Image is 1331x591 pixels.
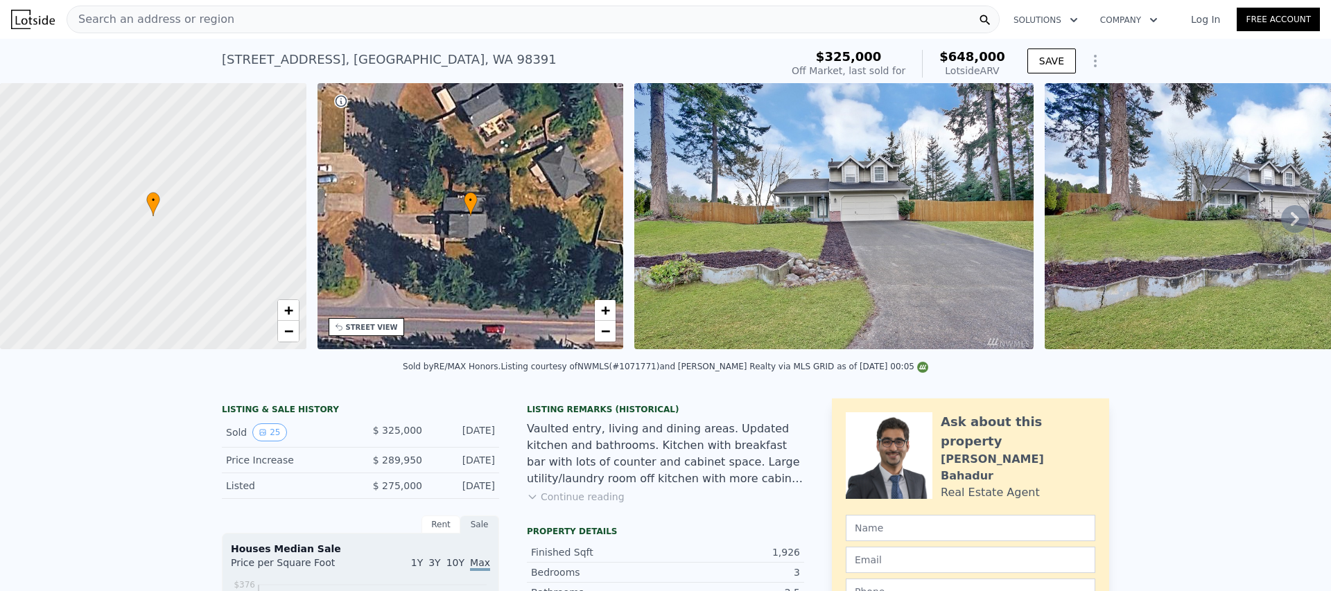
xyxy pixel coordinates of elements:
[11,10,55,29] img: Lotside
[527,404,804,415] div: Listing Remarks (Historical)
[433,453,495,467] div: [DATE]
[665,545,800,559] div: 1,926
[595,321,616,342] a: Zoom out
[421,515,460,533] div: Rent
[428,557,440,568] span: 3Y
[531,565,665,579] div: Bedrooms
[917,362,928,373] img: NWMLS Logo
[527,421,804,487] div: Vaulted entry, living and dining areas. Updated kitchen and bathrooms. Kitchen with breakfast bar...
[222,50,557,69] div: [STREET_ADDRESS] , [GEOGRAPHIC_DATA] , WA 98391
[1027,48,1076,73] button: SAVE
[460,515,499,533] div: Sale
[941,412,1095,451] div: Ask about this property
[601,322,610,339] span: −
[601,301,610,319] span: +
[146,192,160,216] div: •
[67,11,234,28] span: Search an address or region
[846,547,1095,573] input: Email
[231,542,490,556] div: Houses Median Sale
[284,322,293,339] span: −
[939,49,1005,64] span: $648,000
[284,301,293,319] span: +
[527,526,804,537] div: Property details
[446,557,464,568] span: 10Y
[665,565,800,579] div: 3
[792,64,905,78] div: Off Market, last sold for
[222,404,499,418] div: LISTING & SALE HISTORY
[433,479,495,493] div: [DATE]
[531,545,665,559] div: Finished Sqft
[433,423,495,441] div: [DATE]
[411,557,423,568] span: 1Y
[231,556,360,578] div: Price per Square Foot
[252,423,286,441] button: View historical data
[226,453,349,467] div: Price Increase
[1081,47,1109,75] button: Show Options
[226,423,349,441] div: Sold
[373,425,422,436] span: $ 325,000
[1089,8,1169,33] button: Company
[816,49,882,64] span: $325,000
[146,194,160,206] span: •
[1174,12,1237,26] a: Log In
[846,515,1095,541] input: Name
[1002,8,1089,33] button: Solutions
[595,300,616,321] a: Zoom in
[1237,8,1320,31] a: Free Account
[403,362,501,371] div: Sold by RE/MAX Honors .
[278,300,299,321] a: Zoom in
[226,479,349,493] div: Listed
[464,194,478,206] span: •
[373,455,422,466] span: $ 289,950
[941,451,1095,484] div: [PERSON_NAME] Bahadur
[634,83,1034,349] img: Sale: 125595418 Parcel: 100686500
[939,64,1005,78] div: Lotside ARV
[527,490,625,504] button: Continue reading
[464,192,478,216] div: •
[941,484,1040,501] div: Real Estate Agent
[470,557,490,571] span: Max
[346,322,398,333] div: STREET VIEW
[373,480,422,491] span: $ 275,000
[234,580,255,590] tspan: $376
[501,362,928,371] div: Listing courtesy of NWMLS (#1071771) and [PERSON_NAME] Realty via MLS GRID as of [DATE] 00:05
[278,321,299,342] a: Zoom out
